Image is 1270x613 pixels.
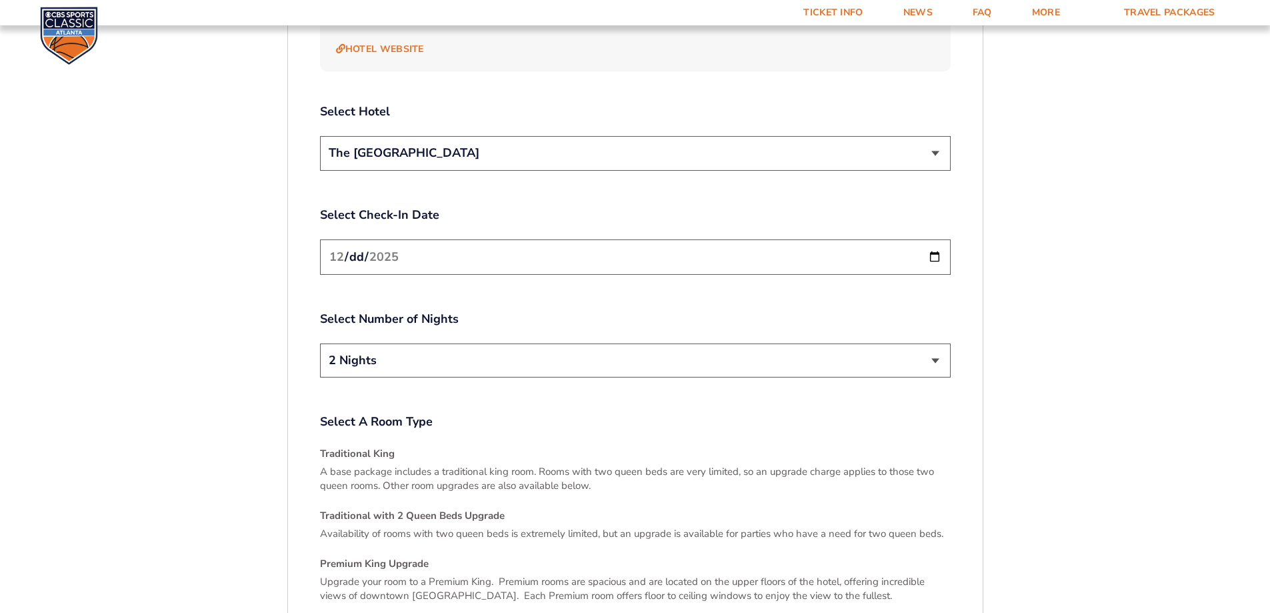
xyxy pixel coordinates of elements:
[336,43,424,55] a: Hotel Website
[320,509,951,523] h4: Traditional with 2 Queen Beds Upgrade
[320,527,951,541] p: Availability of rooms with two queen beds is extremely limited, but an upgrade is available for p...
[40,7,98,65] img: CBS Sports Classic
[320,447,951,461] h4: Traditional King
[320,465,951,493] p: A base package includes a traditional king room. Rooms with two queen beds are very limited, so a...
[320,207,951,223] label: Select Check-In Date
[320,311,951,328] label: Select Number of Nights
[320,103,951,120] label: Select Hotel
[320,414,951,430] label: Select A Room Type
[320,575,951,603] p: Upgrade your room to a Premium King. Premium rooms are spacious and are located on the upper floo...
[320,557,951,571] h4: Premium King Upgrade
